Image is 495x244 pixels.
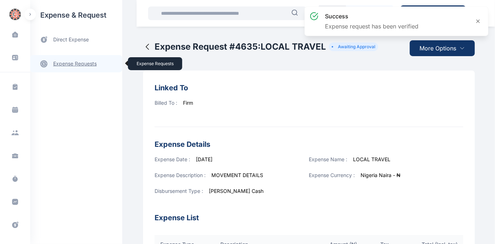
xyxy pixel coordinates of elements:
[211,172,263,178] span: MOVEMENT DETAILS
[353,156,391,162] span: LOCAL TRAVEL
[155,139,463,150] h3: Expense Details
[53,36,89,44] span: direct expense
[143,35,378,59] button: Expense Request #4635:LOCAL TRAVELAwaiting Approval
[183,100,193,106] span: Firm
[155,100,177,106] span: Billed To :
[209,188,263,194] span: [PERSON_NAME] Cash
[155,203,463,223] h3: Expense List
[30,49,122,72] div: expense requestsexpense requests
[420,44,457,53] span: More Options
[30,55,122,72] a: expense requests
[325,12,418,21] h3: success
[155,82,463,94] h3: Linked To
[332,44,375,50] li: Awaiting Approval
[155,41,326,53] h2: Expense Request # 4635 : LOCAL TRAVEL
[155,188,203,194] span: Disbursement Type :
[30,30,122,49] a: direct expense
[155,156,190,162] span: Expense Date :
[309,156,348,162] span: Expense Name :
[325,22,418,31] p: Expense request has been verified
[361,172,401,178] span: Nigeria Naira - ₦
[196,156,212,162] span: [DATE]
[155,172,206,178] span: Expense Description :
[309,172,355,178] span: Expense Currency :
